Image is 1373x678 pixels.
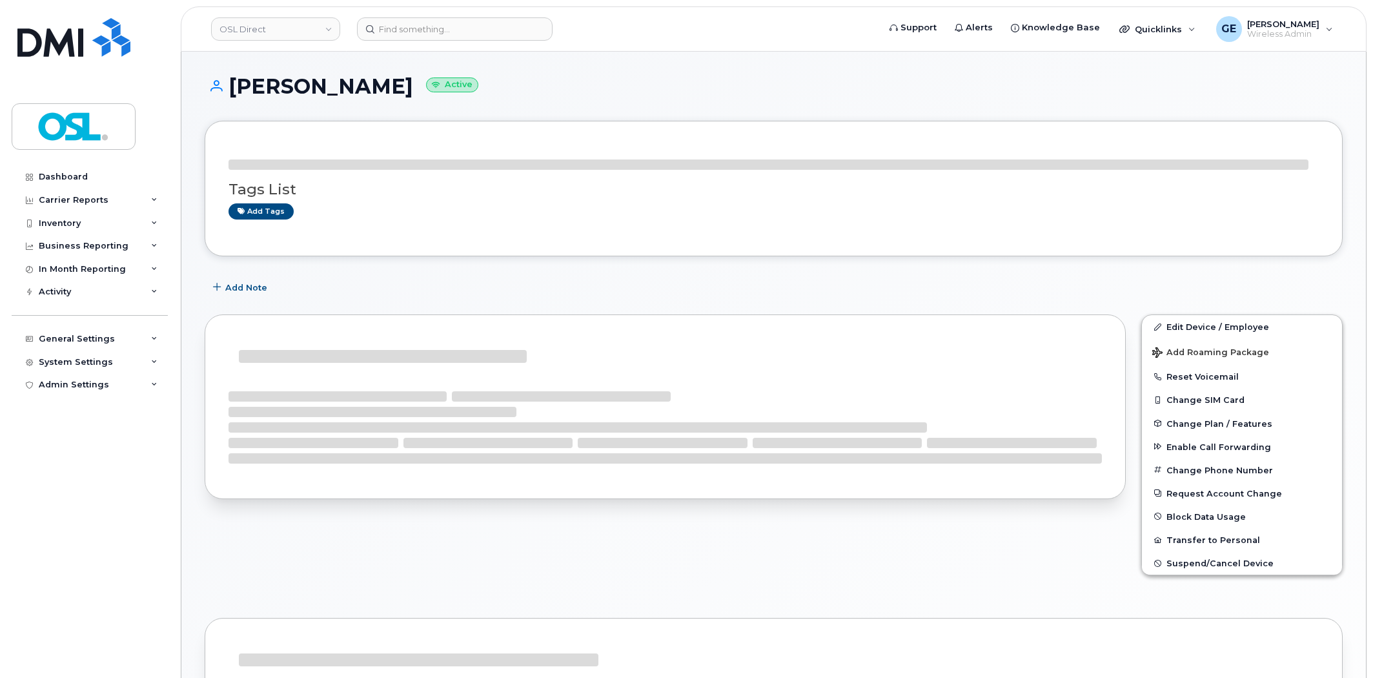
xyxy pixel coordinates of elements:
a: Add tags [229,203,294,220]
button: Change Plan / Features [1142,412,1342,435]
h3: Tags List [229,181,1319,198]
button: Change SIM Card [1142,388,1342,411]
button: Suspend/Cancel Device [1142,551,1342,575]
span: Add Roaming Package [1152,347,1269,360]
span: Suspend/Cancel Device [1166,559,1274,568]
button: Add Roaming Package [1142,338,1342,365]
button: Block Data Usage [1142,505,1342,528]
h1: [PERSON_NAME] [205,75,1343,98]
button: Enable Call Forwarding [1142,435,1342,458]
span: Enable Call Forwarding [1166,442,1271,451]
button: Change Phone Number [1142,458,1342,482]
a: Edit Device / Employee [1142,315,1342,338]
button: Add Note [205,276,278,299]
span: Add Note [225,282,267,294]
button: Request Account Change [1142,482,1342,505]
button: Transfer to Personal [1142,528,1342,551]
button: Reset Voicemail [1142,365,1342,388]
small: Active [426,77,478,92]
span: Change Plan / Features [1166,418,1272,428]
